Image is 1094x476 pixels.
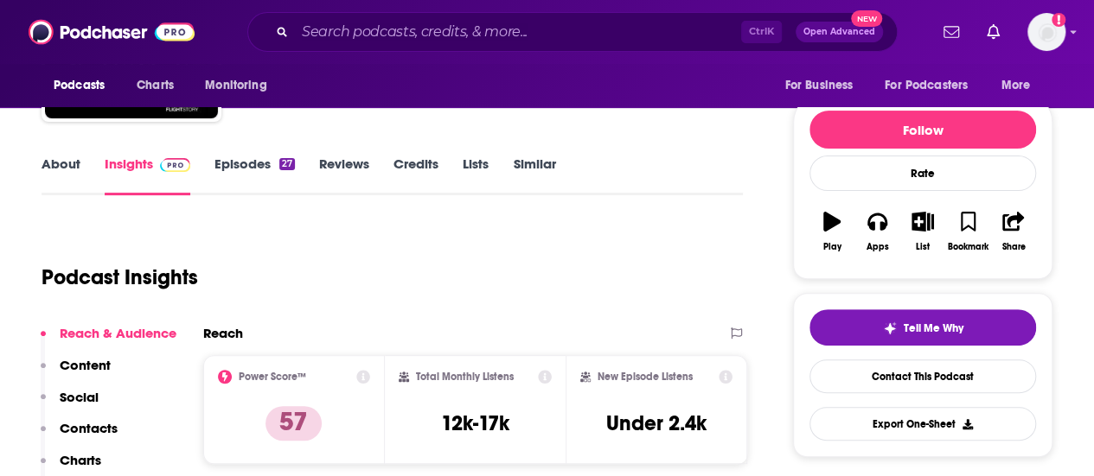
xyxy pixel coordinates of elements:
h2: Reach [203,325,243,341]
a: Show notifications dropdown [937,17,966,47]
button: Reach & Audience [41,325,176,357]
button: Export One-Sheet [809,407,1036,441]
span: Ctrl K [741,21,782,43]
h2: Total Monthly Listens [416,371,514,383]
a: Show notifications dropdown [980,17,1007,47]
button: Bookmark [945,200,990,263]
span: Monitoring [205,73,266,98]
button: open menu [772,69,874,102]
a: Similar [513,155,555,195]
div: Search podcasts, credits, & more... [247,12,898,52]
svg: Add a profile image [1052,13,1065,27]
span: Charts [137,73,174,98]
a: Lists [463,155,489,195]
a: InsightsPodchaser Pro [105,155,190,195]
button: open menu [42,69,127,102]
span: Logged in as LBraverman [1027,13,1065,51]
p: Charts [60,452,101,468]
a: Reviews [319,155,369,195]
a: Contact This Podcast [809,359,1036,393]
button: Apps [854,200,899,263]
button: open menu [873,69,993,102]
button: Social [41,389,99,421]
p: Social [60,389,99,405]
img: Podchaser - Follow, Share and Rate Podcasts [29,16,195,48]
button: Show profile menu [1027,13,1065,51]
h3: 12k-17k [441,410,509,436]
span: New [851,10,882,27]
img: User Profile [1027,13,1065,51]
div: Apps [867,242,889,252]
a: Episodes27 [214,155,295,195]
a: Charts [125,69,184,102]
div: Play [823,242,841,252]
img: Podchaser Pro [160,158,190,172]
h2: Power Score™ [239,371,306,383]
a: Credits [393,155,438,195]
p: Contacts [60,420,118,436]
span: Podcasts [54,73,105,98]
button: Open AdvancedNew [796,22,883,42]
input: Search podcasts, credits, & more... [295,18,741,46]
div: Bookmark [948,242,988,252]
button: Share [991,200,1036,263]
p: Content [60,357,111,373]
button: List [900,200,945,263]
p: Reach & Audience [60,325,176,341]
div: Rate [809,155,1036,191]
a: About [42,155,80,195]
button: Play [809,200,854,263]
div: 27 [279,158,295,170]
button: Contacts [41,420,118,452]
div: Share [1001,242,1025,252]
button: tell me why sparkleTell Me Why [809,309,1036,346]
div: List [916,242,930,252]
h3: Under 2.4k [606,410,707,436]
img: tell me why sparkle [883,321,897,335]
h1: Podcast Insights [42,264,198,290]
span: For Business [784,73,853,98]
p: 57 [266,406,322,441]
button: open menu [989,69,1052,102]
h2: New Episode Listens [598,371,693,383]
span: Tell Me Why [904,321,963,335]
span: For Podcasters [885,73,968,98]
button: open menu [193,69,289,102]
button: Follow [809,111,1036,149]
span: Open Advanced [803,28,875,36]
button: Content [41,357,111,389]
span: More [1001,73,1031,98]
